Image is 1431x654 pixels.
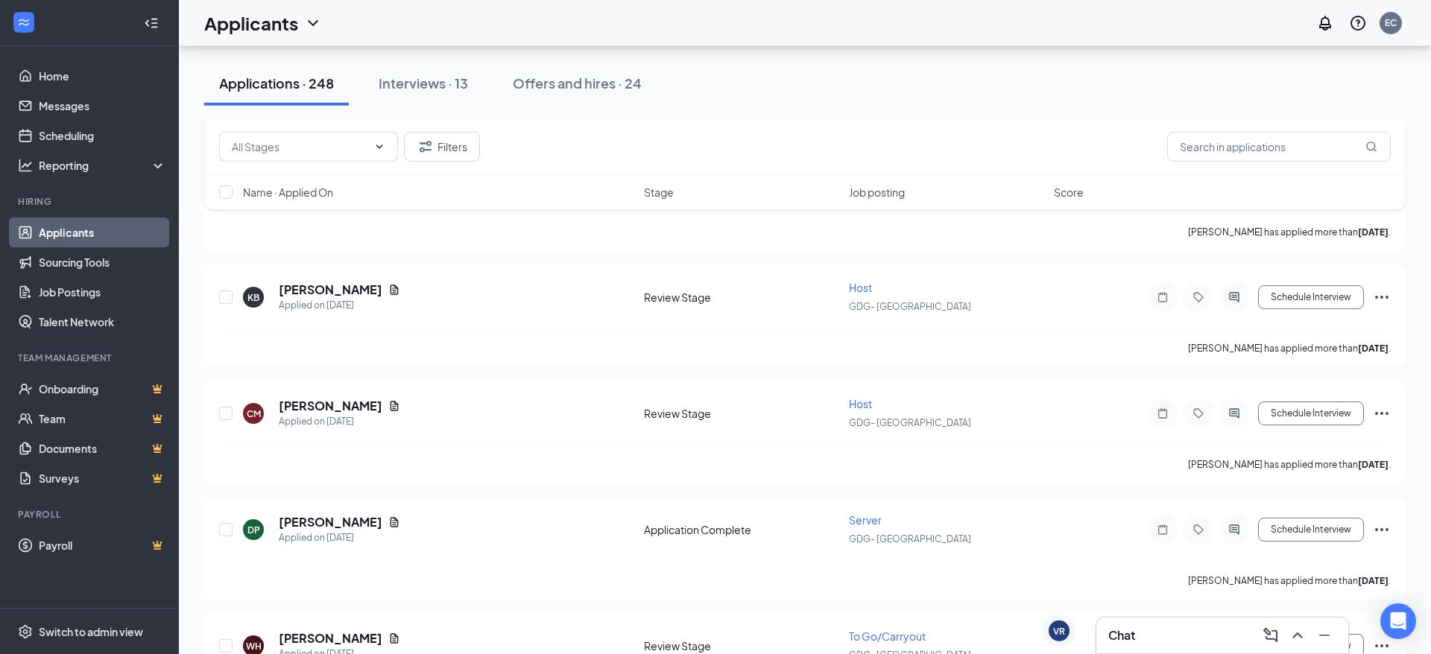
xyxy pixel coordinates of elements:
p: [PERSON_NAME] has applied more than . [1188,574,1391,587]
span: Host [849,397,872,410]
button: ComposeMessage [1259,623,1283,647]
a: OnboardingCrown [39,374,166,404]
div: Review Stage [644,290,840,305]
div: DP [247,524,260,536]
svg: Ellipses [1373,288,1391,306]
button: Minimize [1312,623,1336,647]
div: Reporting [39,158,167,173]
div: Payroll [18,508,163,521]
a: Job Postings [39,277,166,307]
svg: Filter [417,138,435,156]
span: Host [849,281,872,294]
div: Switch to admin view [39,624,143,639]
p: [PERSON_NAME] has applied more than . [1188,226,1391,238]
div: Application Complete [644,522,840,537]
svg: Ellipses [1373,404,1391,422]
svg: Document [388,284,400,296]
svg: Tag [1190,407,1207,419]
div: Hiring [18,195,163,208]
h5: [PERSON_NAME] [279,514,382,530]
a: Talent Network [39,307,166,337]
svg: QuestionInfo [1349,14,1367,32]
div: Review Stage [644,638,840,653]
svg: Note [1154,524,1172,536]
h5: [PERSON_NAME] [279,398,382,414]
a: Home [39,61,166,91]
span: Score [1054,185,1084,200]
button: Schedule Interview [1258,518,1364,542]
button: Schedule Interview [1258,401,1364,425]
div: Interviews · 13 [379,74,468,92]
div: Applied on [DATE] [279,298,400,313]
svg: ChevronUp [1289,626,1307,644]
button: Schedule Interview [1258,285,1364,309]
div: KB [247,291,259,304]
div: VR [1053,625,1065,638]
div: CM [247,407,261,420]
div: Applied on [DATE] [279,530,400,545]
svg: Document [388,400,400,412]
div: WH [246,640,262,653]
span: GDG- [GEOGRAPHIC_DATA] [849,417,971,428]
div: Open Intercom Messenger [1380,603,1416,639]
svg: Document [388,516,400,528]
button: Filter Filters [404,132,480,162]
p: [PERSON_NAME] has applied more than . [1188,342,1391,355]
div: Team Management [18,352,163,364]
a: Messages [39,91,166,121]
div: Review Stage [644,406,840,421]
span: Name · Applied On [243,185,333,200]
svg: ActiveChat [1225,524,1243,536]
h5: [PERSON_NAME] [279,630,382,647]
svg: Document [388,632,400,644]
svg: Collapse [144,16,159,31]
button: ChevronUp [1286,623,1310,647]
h1: Applicants [204,10,298,36]
svg: ChevronDown [373,141,385,153]
a: DocumentsCrown [39,434,166,463]
svg: ActiveChat [1225,291,1243,303]
input: Search in applications [1167,132,1391,162]
b: [DATE] [1358,459,1389,470]
div: Applied on [DATE] [279,414,400,429]
h3: Chat [1108,627,1135,644]
svg: Tag [1190,524,1207,536]
a: SurveysCrown [39,463,166,493]
svg: WorkstreamLogo [16,15,31,30]
svg: Tag [1190,291,1207,303]
svg: Note [1154,291,1172,303]
b: [DATE] [1358,575,1389,586]
input: All Stages [232,139,367,155]
h5: [PERSON_NAME] [279,282,382,298]
svg: Notifications [1316,14,1334,32]
a: Applicants [39,218,166,247]
span: Job posting [849,185,905,200]
b: [DATE] [1358,226,1389,238]
svg: ChevronDown [304,14,322,32]
svg: ActiveChat [1225,407,1243,419]
div: Applications · 248 [219,74,334,92]
div: Offers and hires · 24 [513,74,642,92]
b: [DATE] [1358,343,1389,354]
span: GDG- [GEOGRAPHIC_DATA] [849,533,971,545]
span: Server [849,513,882,527]
svg: MagnifyingGlass [1365,141,1377,153]
div: EC [1385,16,1397,29]
span: Stage [644,185,674,200]
a: Sourcing Tools [39,247,166,277]
svg: ComposeMessage [1262,626,1280,644]
a: Scheduling [39,121,166,150]
span: To Go/Carryout [849,629,926,643]
svg: Settings [18,624,33,639]
svg: Ellipses [1373,521,1391,539]
p: [PERSON_NAME] has applied more than . [1188,458,1391,471]
svg: Note [1154,407,1172,419]
span: GDG- [GEOGRAPHIC_DATA] [849,301,971,312]
a: TeamCrown [39,404,166,434]
a: PayrollCrown [39,530,166,560]
svg: Analysis [18,158,33,173]
svg: Minimize [1315,626,1333,644]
